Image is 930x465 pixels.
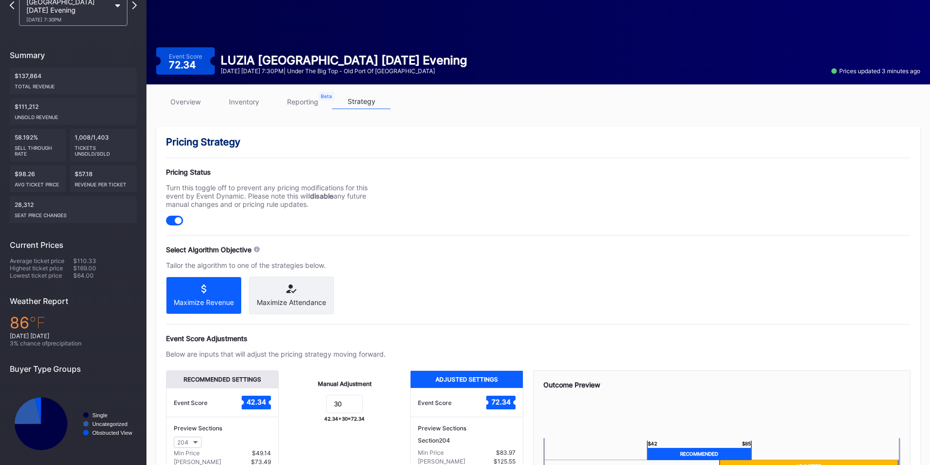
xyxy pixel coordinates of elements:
[543,381,901,389] div: Outcome Preview
[174,437,202,448] button: 204
[221,67,467,75] div: [DATE] [DATE] 7:30PM | Under the Big Top - Old Port of [GEOGRAPHIC_DATA]
[418,437,515,444] div: Section 204
[70,129,137,162] div: 1,008/1,403
[247,398,266,406] text: 42.34
[647,441,657,448] div: $ 42
[10,240,137,250] div: Current Prices
[10,272,73,279] div: Lowest ticket price
[418,399,452,406] div: Event Score
[273,94,332,109] a: reporting
[10,129,66,162] div: 58.192%
[174,425,271,432] div: Preview Sections
[310,192,333,200] strong: disable
[92,430,133,436] text: Obstructed View
[174,449,200,457] div: Min Price
[215,94,273,109] a: inventory
[221,53,467,67] div: LUZIA [GEOGRAPHIC_DATA] [DATE] Evening
[15,80,132,89] div: Total Revenue
[166,350,386,358] div: Below are inputs that will adjust the pricing strategy moving forward.
[177,439,188,446] div: 204
[169,53,202,60] div: Event Score
[10,340,137,347] div: 3 % chance of precipitation
[10,257,73,264] div: Average ticket price
[92,412,107,418] text: Single
[15,141,61,157] div: Sell Through Rate
[169,60,198,70] div: 72.34
[15,208,132,218] div: seat price changes
[70,165,137,192] div: $57.18
[10,67,137,94] div: $137,864
[10,296,137,306] div: Weather Report
[496,449,516,456] div: $83.97
[15,110,132,120] div: Unsold Revenue
[166,334,910,343] div: Event Score Adjustments
[318,380,372,387] div: Manual Adjustment
[10,264,73,272] div: Highest ticket price
[166,245,251,254] div: Select Algorithm Objective
[411,371,522,388] div: Adjusted Settings
[75,141,132,157] div: Tickets Unsold/Sold
[252,449,271,457] div: $49.14
[10,364,137,374] div: Buyer Type Groups
[15,178,61,187] div: Avg ticket price
[166,183,386,208] div: Turn this toggle off to prevent any pricing modifications for this event by Event Dynamic. Please...
[73,257,137,264] div: $110.33
[156,94,215,109] a: overview
[174,399,207,406] div: Event Score
[26,17,110,22] div: [DATE] 7:30PM
[332,94,391,109] a: strategy
[10,313,137,332] div: 86
[418,425,515,432] div: Preview Sections
[647,448,752,460] div: Recommended
[418,449,444,456] div: Min Price
[10,98,137,125] div: $111,212
[73,264,137,272] div: $169.00
[418,458,465,465] div: [PERSON_NAME]
[10,196,137,223] div: 28,312
[10,50,137,60] div: Summary
[831,67,920,75] div: Prices updated 3 minutes ago
[166,371,278,388] div: Recommended Settings
[166,136,910,148] div: Pricing Strategy
[491,398,510,406] text: 72.34
[324,416,365,422] div: 42.34 + 30 = 72.34
[73,272,137,279] div: $64.00
[166,261,386,269] div: Tailor the algorithm to one of the strategies below.
[494,458,516,465] div: $125.55
[257,298,326,306] div: Maximize Attendance
[29,313,45,332] span: ℉
[92,421,127,427] text: Uncategorized
[10,332,137,340] div: [DATE] [DATE]
[742,441,752,448] div: $ 85
[174,298,234,306] div: Maximize Revenue
[10,165,66,192] div: $98.26
[75,178,132,187] div: Revenue per ticket
[166,168,386,176] div: Pricing Status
